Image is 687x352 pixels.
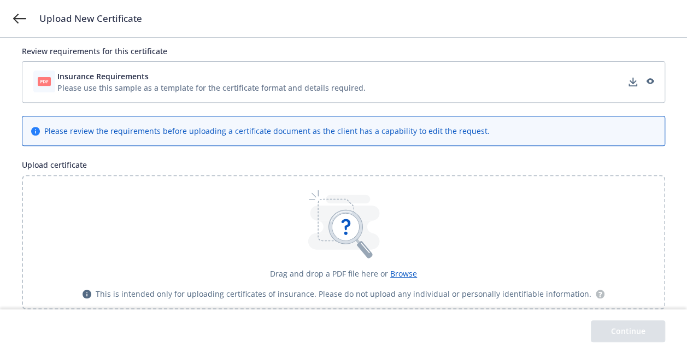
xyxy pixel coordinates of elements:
[57,71,366,82] button: Insurance Requirements
[57,82,366,93] div: Please use this sample as a template for the certificate format and details required.
[643,75,656,89] a: preview
[270,268,417,279] div: Drag and drop a PDF file here or
[44,125,490,137] div: Please review the requirements before uploading a certificate document as the client has a capabi...
[22,45,665,57] div: Review requirements for this certificate
[96,288,591,300] span: This is intended only for uploading certificates of insurance. Please do not upload any individua...
[57,71,149,82] span: Insurance Requirements
[22,175,665,309] div: Drag and drop a PDF file here or BrowseThis is intended only for uploading certificates of insura...
[626,75,639,89] a: download
[22,61,665,103] div: Insurance RequirementsPlease use this sample as a template for the certificate format and details...
[22,159,665,171] div: Upload certificate
[39,12,142,25] span: Upload New Certificate
[390,268,417,279] span: Browse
